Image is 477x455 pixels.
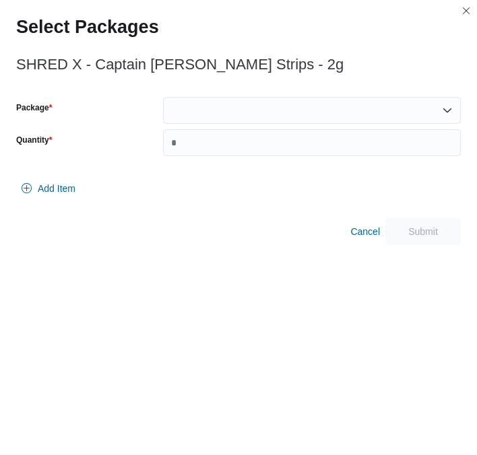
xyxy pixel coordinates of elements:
span: Cancel [350,225,380,238]
span: Submit [408,225,438,238]
button: Submit [385,218,461,245]
button: Add Item [16,175,81,202]
label: Quantity [16,135,52,145]
h1: Select Packages [16,16,159,38]
button: Closes this modal window [458,3,474,19]
button: Cancel [345,218,385,245]
label: Package [16,102,52,113]
span: Add Item [38,182,75,195]
button: Open list of options [442,105,453,116]
h3: SHRED X - Captain [PERSON_NAME] Strips - 2g [16,57,344,73]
